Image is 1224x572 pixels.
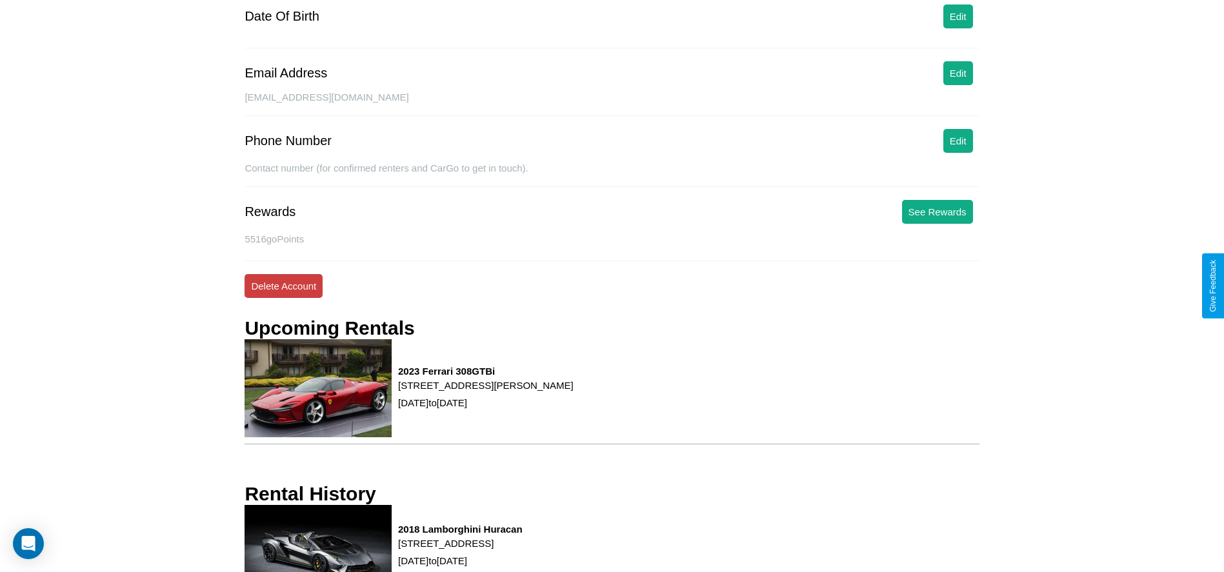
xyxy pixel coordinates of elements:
[943,129,973,153] button: Edit
[398,394,574,411] p: [DATE] to [DATE]
[245,9,319,24] div: Date Of Birth
[398,535,523,552] p: [STREET_ADDRESS]
[245,66,327,81] div: Email Address
[1209,260,1218,312] div: Give Feedback
[398,524,523,535] h3: 2018 Lamborghini Huracan
[245,483,376,505] h3: Rental History
[902,200,973,224] button: See Rewards
[245,339,392,437] img: rental
[245,230,979,248] p: 5516 goPoints
[245,274,323,298] button: Delete Account
[245,163,979,187] div: Contact number (for confirmed renters and CarGo to get in touch).
[13,528,44,559] div: Open Intercom Messenger
[245,92,979,116] div: [EMAIL_ADDRESS][DOMAIN_NAME]
[245,317,414,339] h3: Upcoming Rentals
[943,5,973,28] button: Edit
[245,133,332,148] div: Phone Number
[245,204,296,219] div: Rewards
[943,61,973,85] button: Edit
[398,377,574,394] p: [STREET_ADDRESS][PERSON_NAME]
[398,366,574,377] h3: 2023 Ferrari 308GTBi
[398,552,523,569] p: [DATE] to [DATE]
